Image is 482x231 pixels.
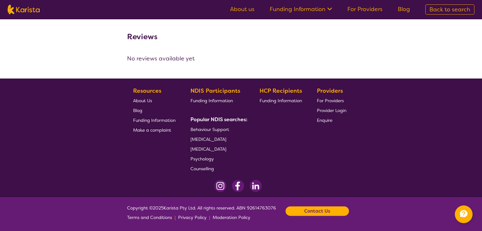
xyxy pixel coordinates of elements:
p: | [209,213,210,222]
span: Funding Information [190,98,233,103]
a: Enquire [317,115,346,125]
span: About Us [133,98,152,103]
b: HCP Recipients [260,87,302,95]
span: Funding Information [133,117,176,123]
a: Behaviour Support [190,124,245,134]
a: Funding Information [260,96,302,105]
img: LinkedIn [249,180,262,192]
b: Popular NDIS searches: [190,116,247,123]
a: About us [230,5,254,13]
b: Contact Us [304,206,330,216]
a: Back to search [425,4,474,15]
a: Make a complaint [133,125,176,135]
img: Instagram [214,180,227,192]
a: Blog [398,5,410,13]
a: For Providers [347,5,382,13]
span: Enquire [317,117,332,123]
a: Funding Information [133,115,176,125]
a: [MEDICAL_DATA] [190,144,245,154]
span: Terms and Conditions [127,215,172,220]
span: Counselling [190,166,214,172]
span: For Providers [317,98,344,103]
span: Behaviour Support [190,127,229,132]
span: Moderation Policy [213,215,250,220]
img: Facebook [232,180,244,192]
span: Copyright © 2025 Karista Pty Ltd. All rights reserved. ABN 92614763076 [127,203,276,222]
span: [MEDICAL_DATA] [190,146,226,152]
span: Psychology [190,156,214,162]
a: Provider Login [317,105,346,115]
span: [MEDICAL_DATA] [190,136,226,142]
a: About Us [133,96,176,105]
span: Blog [133,108,142,113]
a: Funding Information [190,96,245,105]
b: Resources [133,87,161,95]
a: Moderation Policy [213,213,250,222]
a: Counselling [190,164,245,173]
div: No reviews available yet [127,54,355,63]
span: Back to search [429,6,470,13]
a: Funding Information [270,5,332,13]
p: | [175,213,176,222]
a: Psychology [190,154,245,164]
span: Provider Login [317,108,346,113]
b: NDIS Participants [190,87,240,95]
a: For Providers [317,96,346,105]
span: Privacy Policy [178,215,207,220]
a: Blog [133,105,176,115]
h3: Reviews [127,28,157,42]
a: [MEDICAL_DATA] [190,134,245,144]
a: Terms and Conditions [127,213,172,222]
span: Make a complaint [133,127,171,133]
button: Channel Menu [455,205,472,223]
img: Karista logo [8,5,40,14]
a: Privacy Policy [178,213,207,222]
b: Providers [317,87,343,95]
span: Funding Information [260,98,302,103]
